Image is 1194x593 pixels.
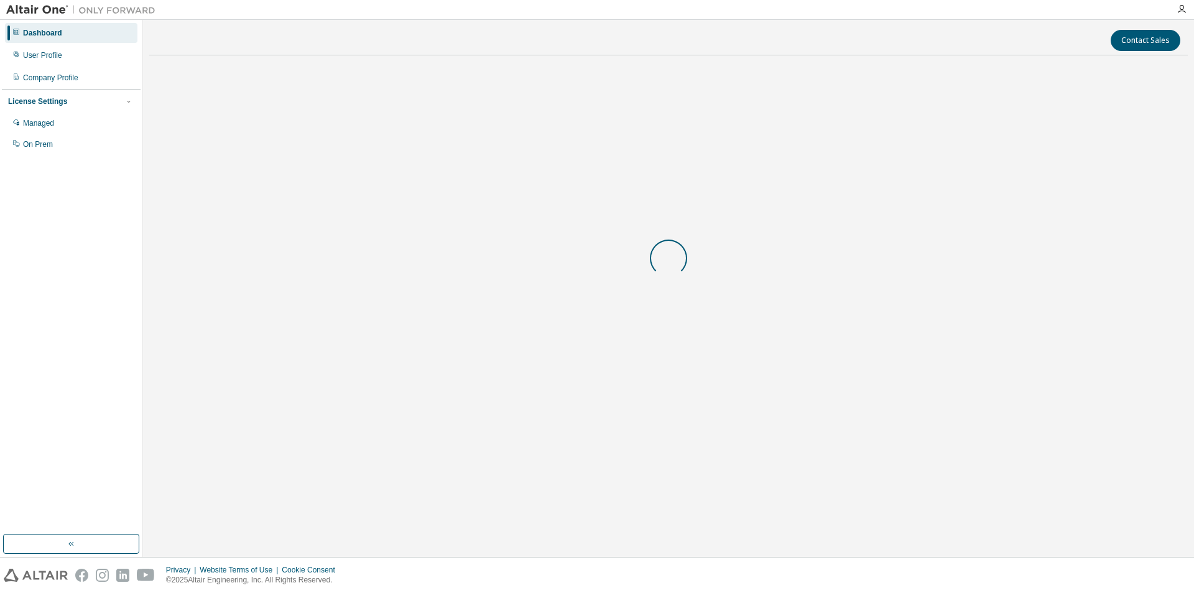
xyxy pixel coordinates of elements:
img: youtube.svg [137,569,155,582]
div: Managed [23,118,54,128]
button: Contact Sales [1111,30,1180,51]
img: facebook.svg [75,569,88,582]
div: User Profile [23,50,62,60]
div: On Prem [23,139,53,149]
div: Website Terms of Use [200,565,282,575]
p: © 2025 Altair Engineering, Inc. All Rights Reserved. [166,575,343,586]
div: Privacy [166,565,200,575]
img: altair_logo.svg [4,569,68,582]
img: Altair One [6,4,162,16]
div: Cookie Consent [282,565,342,575]
div: License Settings [8,96,67,106]
div: Dashboard [23,28,62,38]
img: instagram.svg [96,569,109,582]
img: linkedin.svg [116,569,129,582]
div: Company Profile [23,73,78,83]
